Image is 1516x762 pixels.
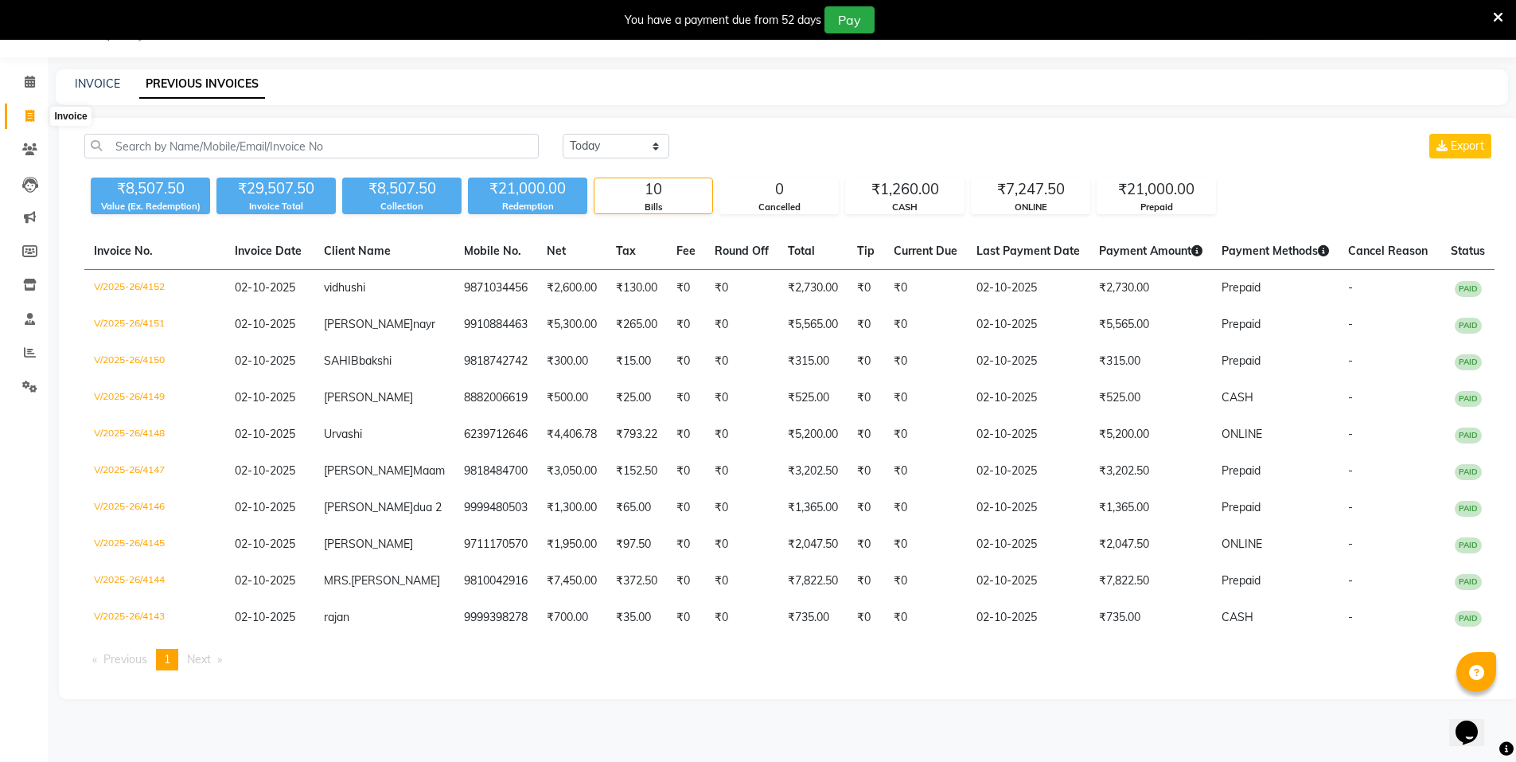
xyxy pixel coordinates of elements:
[454,307,537,343] td: 9910884463
[324,610,349,624] span: rajan
[537,526,606,563] td: ₹1,950.00
[1089,380,1212,416] td: ₹525.00
[667,270,705,307] td: ₹0
[884,307,967,343] td: ₹0
[454,563,537,600] td: 9810042916
[324,537,413,551] span: [PERSON_NAME]
[1455,464,1482,480] span: PAID
[1429,134,1491,158] button: Export
[537,270,606,307] td: ₹2,600.00
[1455,428,1482,444] span: PAID
[625,12,821,29] div: You have a payment due from 52 days
[164,652,170,666] span: 1
[1222,280,1261,295] span: Prepaid
[884,416,967,453] td: ₹0
[705,563,778,600] td: ₹0
[606,270,667,307] td: ₹130.00
[972,201,1089,214] div: ONLINE
[1348,390,1353,404] span: -
[848,380,884,416] td: ₹0
[454,453,537,490] td: 9818484700
[547,244,566,258] span: Net
[846,178,964,201] div: ₹1,260.00
[715,244,769,258] span: Round Off
[848,270,884,307] td: ₹0
[84,490,225,526] td: V/2025-26/4146
[1455,611,1482,627] span: PAID
[139,70,265,99] a: PREVIOUS INVOICES
[1348,573,1353,588] span: -
[454,380,537,416] td: 8882006619
[84,134,539,158] input: Search by Name/Mobile/Email/Invoice No
[235,537,295,551] span: 02-10-2025
[324,354,359,368] span: SAHIB
[967,307,1089,343] td: 02-10-2025
[778,270,848,307] td: ₹2,730.00
[75,76,120,91] a: INVOICE
[778,343,848,380] td: ₹315.00
[1455,281,1482,297] span: PAID
[1348,354,1353,368] span: -
[667,526,705,563] td: ₹0
[1222,537,1262,551] span: ONLINE
[705,453,778,490] td: ₹0
[778,490,848,526] td: ₹1,365.00
[84,307,225,343] td: V/2025-26/4151
[1451,244,1485,258] span: Status
[967,343,1089,380] td: 02-10-2025
[324,390,413,404] span: [PERSON_NAME]
[537,416,606,453] td: ₹4,406.78
[720,178,838,201] div: 0
[1348,280,1353,295] span: -
[235,354,295,368] span: 02-10-2025
[778,563,848,600] td: ₹7,822.50
[848,307,884,343] td: ₹0
[778,416,848,453] td: ₹5,200.00
[705,343,778,380] td: ₹0
[857,244,875,258] span: Tip
[84,416,225,453] td: V/2025-26/4148
[537,563,606,600] td: ₹7,450.00
[1089,490,1212,526] td: ₹1,365.00
[594,201,712,214] div: Bills
[84,453,225,490] td: V/2025-26/4147
[1222,354,1261,368] span: Prepaid
[359,354,392,368] span: bakshi
[235,573,295,588] span: 02-10-2025
[1089,526,1212,563] td: ₹2,047.50
[103,652,147,666] span: Previous
[667,343,705,380] td: ₹0
[1348,500,1353,514] span: -
[667,490,705,526] td: ₹0
[616,244,636,258] span: Tax
[848,343,884,380] td: ₹0
[1099,244,1202,258] span: Payment Amount
[1449,698,1500,746] iframe: chat widget
[1455,354,1482,370] span: PAID
[705,526,778,563] td: ₹0
[91,200,210,213] div: Value (Ex. Redemption)
[606,380,667,416] td: ₹25.00
[1097,201,1215,214] div: Prepaid
[594,178,712,201] div: 10
[454,270,537,307] td: 9871034456
[848,526,884,563] td: ₹0
[778,526,848,563] td: ₹2,047.50
[1455,318,1482,334] span: PAID
[606,563,667,600] td: ₹372.50
[606,307,667,343] td: ₹265.00
[235,500,295,514] span: 02-10-2025
[676,244,696,258] span: Fee
[1222,390,1253,404] span: CASH
[537,380,606,416] td: ₹500.00
[967,453,1089,490] td: 02-10-2025
[884,563,967,600] td: ₹0
[454,416,537,453] td: 6239712646
[884,270,967,307] td: ₹0
[894,244,957,258] span: Current Due
[216,178,336,200] div: ₹29,507.50
[667,380,705,416] td: ₹0
[1222,317,1261,331] span: Prepaid
[884,490,967,526] td: ₹0
[667,600,705,636] td: ₹0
